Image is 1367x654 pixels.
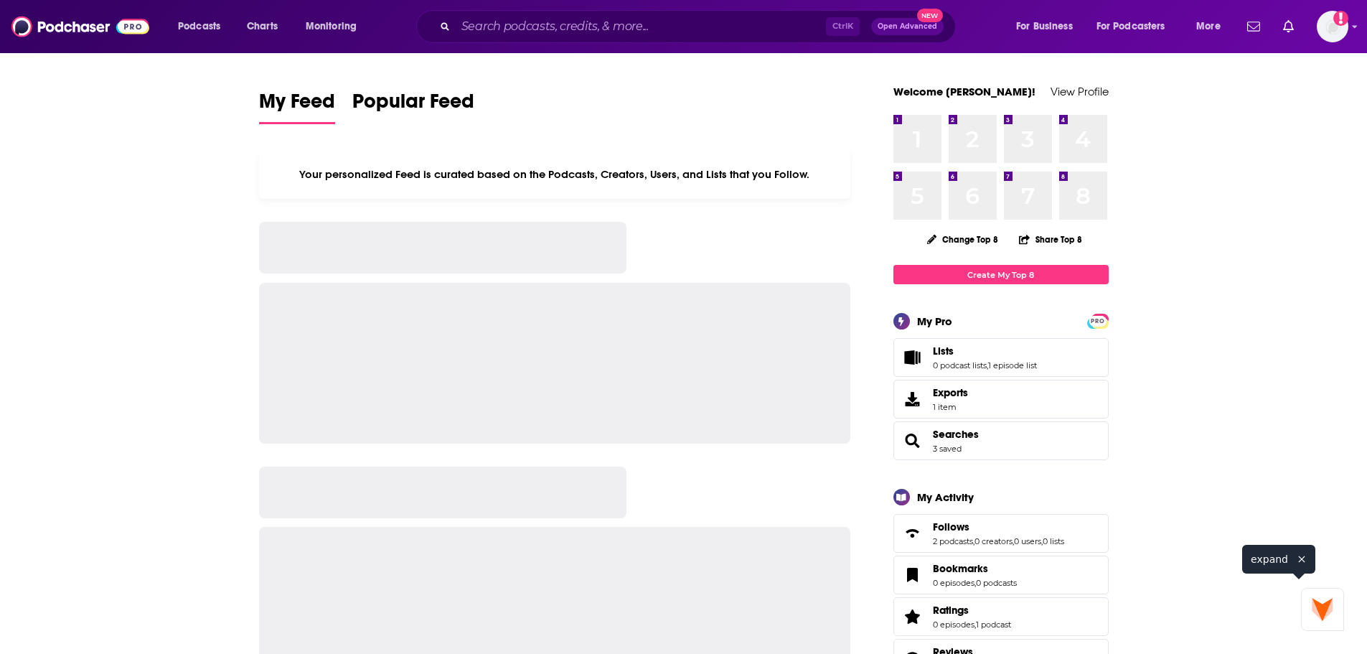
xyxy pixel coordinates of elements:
a: Bookmarks [933,562,1017,575]
span: For Business [1016,17,1073,37]
img: Podchaser - Follow, Share and Rate Podcasts [11,13,149,40]
a: Ratings [898,607,927,627]
svg: Add a profile image [1333,11,1348,26]
div: Search podcasts, credits, & more... [430,10,969,43]
button: Open AdvancedNew [871,18,944,35]
button: Change Top 8 [919,230,1007,248]
a: 0 podcast lists [933,360,987,370]
span: Lists [893,338,1109,377]
span: Ratings [933,604,969,617]
span: Exports [933,386,968,399]
a: PRO [1089,315,1107,326]
a: Create My Top 8 [893,265,1109,284]
a: Follows [898,523,927,543]
button: open menu [168,15,239,38]
a: Lists [933,345,1037,358]
a: 0 lists [1043,536,1064,546]
a: Follows [933,520,1064,533]
div: My Pro [917,314,952,328]
a: Bookmarks [898,565,927,585]
span: , [973,536,974,546]
span: Monitoring [306,17,357,37]
span: , [1041,536,1043,546]
a: 2 podcasts [933,536,973,546]
button: Share Top 8 [1018,225,1083,253]
span: Bookmarks [933,562,988,575]
a: Searches [898,431,927,451]
a: My Feed [259,89,335,124]
a: 1 podcast [976,620,1011,630]
a: Ratings [933,604,1011,617]
div: My Activity [917,490,974,504]
span: Podcasts [178,17,220,37]
span: Follows [893,514,1109,553]
button: Show profile menu [1317,11,1348,42]
span: More [1196,17,1221,37]
a: 3 saved [933,444,962,454]
a: Searches [933,428,979,441]
a: Exports [893,380,1109,419]
span: , [987,360,988,370]
span: Follows [933,520,969,533]
a: View Profile [1051,85,1109,98]
span: , [1013,536,1014,546]
span: Lists [933,345,954,358]
button: open menu [296,15,375,38]
span: New [917,9,943,22]
button: open menu [1006,15,1091,38]
span: Popular Feed [352,89,474,122]
a: 0 episodes [933,578,974,588]
span: , [974,578,976,588]
div: Your personalized Feed is curated based on the Podcasts, Creators, Users, and Lists that you Follow. [259,150,851,199]
span: Exports [898,389,927,409]
a: 0 creators [974,536,1013,546]
a: Charts [238,15,286,38]
span: , [974,620,976,630]
span: For Podcasters [1096,17,1165,37]
a: 0 podcasts [976,578,1017,588]
span: Bookmarks [893,556,1109,594]
span: 1 item [933,402,968,412]
span: Charts [247,17,278,37]
button: open menu [1087,15,1186,38]
span: Ctrl K [826,17,860,36]
input: Search podcasts, credits, & more... [456,15,826,38]
a: Show notifications dropdown [1277,14,1300,39]
span: Open Advanced [878,23,937,30]
a: 1 episode list [988,360,1037,370]
a: Welcome [PERSON_NAME]! [893,85,1035,98]
span: Ratings [893,597,1109,636]
a: 0 users [1014,536,1041,546]
span: Logged in as Ashley_Beenen [1317,11,1348,42]
button: open menu [1186,15,1239,38]
a: 0 episodes [933,620,974,630]
a: Lists [898,347,927,368]
a: Show notifications dropdown [1241,14,1266,39]
span: My Feed [259,89,335,122]
span: PRO [1089,316,1107,327]
a: Popular Feed [352,89,474,124]
span: Searches [893,421,1109,460]
img: User Profile [1317,11,1348,42]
